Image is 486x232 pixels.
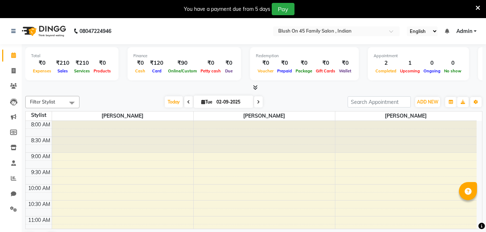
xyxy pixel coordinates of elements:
[27,185,52,192] div: 10:00 AM
[31,59,53,67] div: ₹0
[374,59,398,67] div: 2
[422,59,442,67] div: 0
[272,3,294,15] button: Pay
[294,68,314,73] span: Package
[194,111,335,121] span: [PERSON_NAME]
[72,68,92,73] span: Services
[30,99,55,105] span: Filter Stylist
[31,53,113,59] div: Total
[275,59,294,67] div: ₹0
[31,68,53,73] span: Expenses
[442,59,463,67] div: 0
[337,59,353,67] div: ₹0
[456,203,479,225] iframe: chat widget
[223,68,235,73] span: Due
[348,96,411,107] input: Search Appointment
[53,59,72,67] div: ₹210
[223,59,235,67] div: ₹0
[133,53,235,59] div: Finance
[199,68,223,73] span: Petty cash
[275,68,294,73] span: Prepaid
[30,137,52,144] div: 8:30 AM
[27,216,52,224] div: 11:00 AM
[52,111,193,121] span: [PERSON_NAME]
[442,68,463,73] span: No show
[27,201,52,208] div: 10:30 AM
[56,68,70,73] span: Sales
[398,59,422,67] div: 1
[256,68,275,73] span: Voucher
[422,68,442,73] span: Ongoing
[456,28,472,35] span: Admin
[150,68,163,73] span: Card
[417,99,438,105] span: ADD NEW
[165,96,183,107] span: Today
[415,97,440,107] button: ADD NEW
[79,21,111,41] b: 08047224946
[314,59,337,67] div: ₹0
[166,59,199,67] div: ₹90
[214,97,250,107] input: 2025-09-02
[30,169,52,176] div: 9:30 AM
[147,59,166,67] div: ₹120
[199,99,214,105] span: Tue
[337,68,353,73] span: Wallet
[92,68,113,73] span: Products
[133,68,147,73] span: Cash
[398,68,422,73] span: Upcoming
[294,59,314,67] div: ₹0
[30,121,52,128] div: 8:00 AM
[30,153,52,160] div: 9:00 AM
[18,21,68,41] img: logo
[72,59,92,67] div: ₹210
[133,59,147,67] div: ₹0
[26,111,52,119] div: Stylist
[184,5,270,13] div: You have a payment due from 5 days
[166,68,199,73] span: Online/Custom
[374,68,398,73] span: Completed
[335,111,477,121] span: [PERSON_NAME]
[92,59,113,67] div: ₹0
[256,59,275,67] div: ₹0
[314,68,337,73] span: Gift Cards
[199,59,223,67] div: ₹0
[256,53,353,59] div: Redemption
[374,53,463,59] div: Appointment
